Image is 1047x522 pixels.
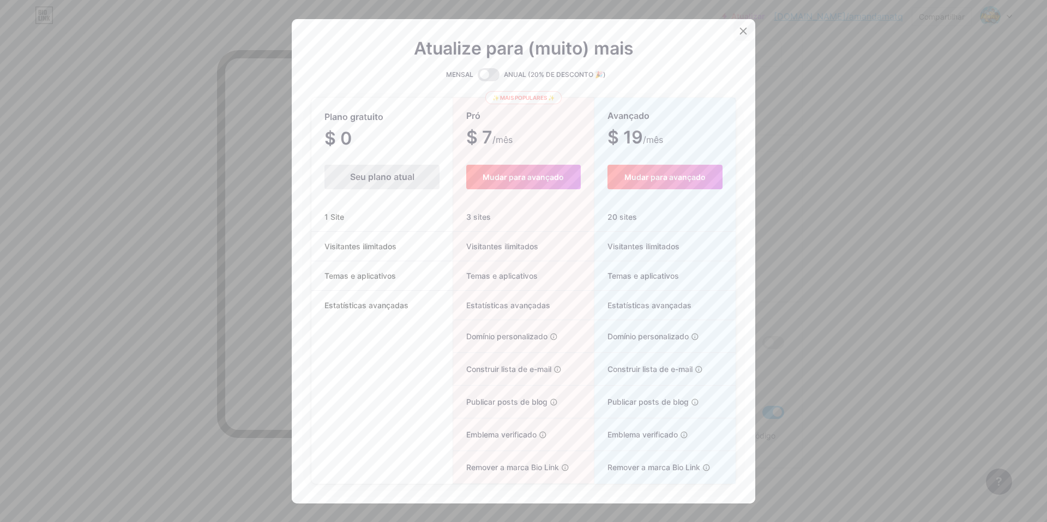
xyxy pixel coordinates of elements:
[643,134,663,145] font: /mês
[466,242,538,251] font: Visitantes ilimitados
[607,110,649,121] font: Avançado
[607,397,689,406] font: Publicar posts de blog
[466,212,491,221] font: 3 sites
[324,242,396,251] font: Visitantes ilimitados
[624,172,706,182] font: Mudar para avançado
[492,134,513,145] font: /mês
[607,212,637,221] font: 20 sites
[607,165,723,189] button: Mudar para avançado
[607,364,693,374] font: Construir lista de e-mail
[466,127,492,148] font: $ 7
[466,271,538,280] font: Temas e aplicativos
[414,38,634,59] font: Atualize para (muito) mais
[466,430,537,439] font: Emblema verificado
[466,110,480,121] font: Pró
[483,172,564,182] font: Mudar para avançado
[607,271,679,280] font: Temas e aplicativos
[607,430,678,439] font: Emblema verificado
[446,70,473,79] font: MENSAL
[466,332,547,341] font: Domínio personalizado
[466,165,580,189] button: Mudar para avançado
[607,463,700,472] font: Remover a marca Bio Link
[324,271,396,280] font: Temas e aplicativos
[324,128,352,149] font: $ 0
[607,332,689,341] font: Domínio personalizado
[324,212,344,221] font: 1 Site
[607,242,679,251] font: Visitantes ilimitados
[466,364,551,374] font: Construir lista de e-mail
[504,70,606,79] font: ANUAL (20% DE DESCONTO 🎉)
[350,171,414,182] font: Seu plano atual
[492,94,555,101] font: ✨ Mais populares ✨
[466,463,559,472] font: Remover a marca Bio Link
[466,397,547,406] font: Publicar posts de blog
[607,127,643,148] font: $ 19
[324,301,408,310] font: Estatísticas avançadas
[607,301,691,310] font: Estatísticas avançadas
[324,111,383,122] font: Plano gratuito
[466,301,550,310] font: Estatísticas avançadas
